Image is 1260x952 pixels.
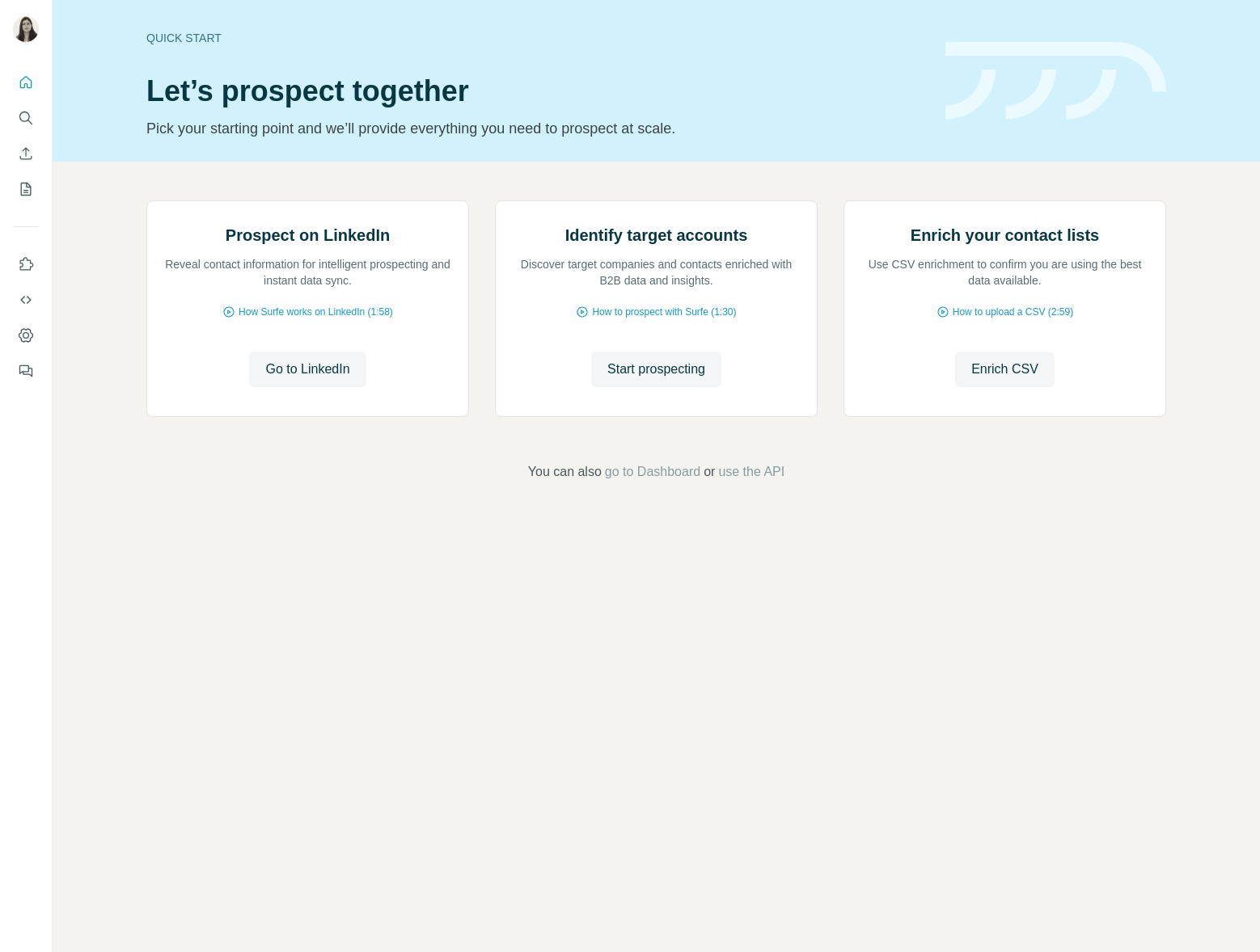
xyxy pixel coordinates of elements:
span: Go to LinkedIn [265,360,349,379]
p: Reveal contact information for intelligent prospecting and instant data sync. [163,256,452,289]
button: Search [13,103,39,133]
button: use the API [718,462,784,482]
button: Use Surfe on LinkedIn [13,250,39,279]
span: How to prospect with Surfe (1:30) [592,305,736,319]
span: You can also [528,462,602,482]
button: Feedback [13,356,39,385]
button: Start prospecting [591,352,721,387]
button: Enrich CSV [13,139,39,168]
p: Discover target companies and contacts enriched with B2B data and insights. [512,256,801,289]
img: Avatar [13,16,39,42]
div: Quick start [146,30,926,46]
span: How to upload a CSV (2:59) [953,305,1073,319]
span: Start prospecting [607,360,705,379]
p: Pick your starting point and we’ll provide everything you need to prospect at scale. [146,117,926,140]
h1: Let’s prospect together [146,75,926,107]
button: Go to LinkedIn [249,352,366,387]
span: How Surfe works on LinkedIn (1:58) [239,305,393,319]
h2: Prospect on LinkedIn [226,224,390,246]
h2: Enrich your contact lists [911,224,1099,246]
span: Enrich CSV [971,360,1038,379]
p: Use CSV enrichment to confirm you are using the best data available. [860,256,1149,289]
button: Enrich CSV [955,352,1055,387]
span: or [704,462,715,482]
button: Dashboard [13,321,39,350]
button: My lists [13,175,39,204]
button: Quick start [13,68,39,97]
h2: Identify target accounts [565,224,748,246]
img: banner [945,42,1166,120]
button: go to Dashboard [605,462,700,482]
button: Use Surfe API [13,285,39,314]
